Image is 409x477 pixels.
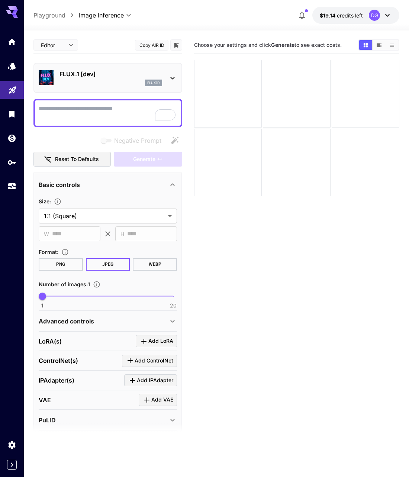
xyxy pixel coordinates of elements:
div: API Keys [7,158,16,167]
div: FLUX.1 [dev]flux1d [39,67,177,89]
span: H [120,230,124,238]
span: Add LoRA [148,336,173,346]
button: Click to add LoRA [136,335,177,347]
button: Show media in grid view [359,40,372,50]
div: Playground [8,83,17,93]
span: 1 [41,302,44,309]
button: Adjust the dimensions of the generated image by specifying its width and height in pixels, or sel... [51,198,64,205]
span: Add VAE [151,395,173,405]
button: WEBP [133,258,177,271]
p: PuLID [39,416,56,425]
div: Settings [7,440,16,449]
span: Size : [39,198,51,204]
button: Show media in list view [386,40,399,50]
span: Number of images : 1 [39,281,90,287]
span: $19.14 [320,12,337,19]
b: Generate [271,42,294,48]
span: Add IPAdapter [137,376,173,385]
button: Specify how many images to generate in a single request. Each image generation will be charged se... [90,281,103,288]
div: Advanced controls [39,312,177,330]
button: Copy AIR ID [135,40,168,51]
button: Expand sidebar [7,460,17,470]
p: FLUX.1 [dev] [59,70,162,78]
span: Negative Prompt [114,136,161,145]
nav: breadcrumb [33,11,79,20]
button: Click to add IPAdapter [124,374,177,387]
button: Choose the file format for the output image. [58,248,72,256]
button: PNG [39,258,83,271]
div: Usage [7,182,16,191]
span: Format : [39,249,58,255]
p: VAE [39,396,51,405]
div: Show media in grid viewShow media in video viewShow media in list view [358,39,399,51]
a: Playground [33,11,65,20]
span: Choose your settings and click to see exact costs. [194,42,342,48]
button: Add to library [173,41,180,49]
span: Editor [41,41,64,49]
button: Click to add ControlNet [122,355,177,367]
span: W [44,230,49,238]
span: 20 [170,302,177,309]
p: flux1d [147,80,160,86]
span: credits left [337,12,363,19]
div: PuLID [39,411,177,429]
p: ControlNet(s) [39,356,78,365]
p: IPAdapter(s) [39,376,74,385]
div: $19.14193 [320,12,363,19]
p: LoRA(s) [39,337,62,346]
span: Image Inference [79,11,124,20]
div: Home [7,37,16,46]
span: Add ControlNet [135,356,173,365]
p: Advanced controls [39,317,94,326]
span: 1:1 (Square) [44,212,165,220]
button: Show media in video view [373,40,386,50]
span: Negative prompts are not compatible with the selected model. [99,136,167,145]
button: JPEG [86,258,130,271]
div: Models [7,61,16,71]
div: Wallet [7,133,16,143]
button: $19.14193DG [312,7,399,24]
textarea: To enrich screen reader interactions, please activate Accessibility in Grammarly extension settings [39,104,177,122]
div: DG [369,10,380,21]
div: Library [7,109,16,119]
p: Basic controls [39,180,80,189]
button: Click to add VAE [139,394,177,406]
button: Reset to defaults [33,152,111,167]
div: Basic controls [39,176,177,194]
